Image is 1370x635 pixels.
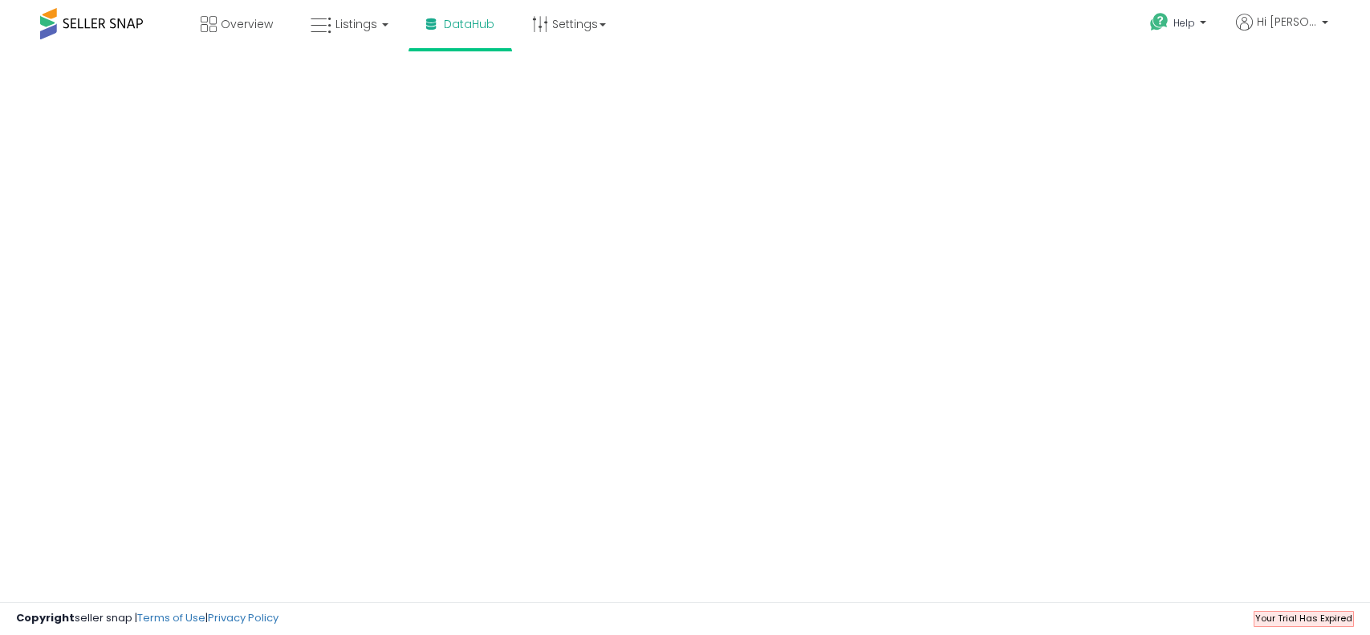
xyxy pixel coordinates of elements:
[444,16,494,32] span: DataHub
[1173,16,1195,30] span: Help
[221,16,273,32] span: Overview
[1236,14,1328,50] a: Hi [PERSON_NAME]
[1149,12,1169,32] i: Get Help
[1257,14,1317,30] span: Hi [PERSON_NAME]
[335,16,377,32] span: Listings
